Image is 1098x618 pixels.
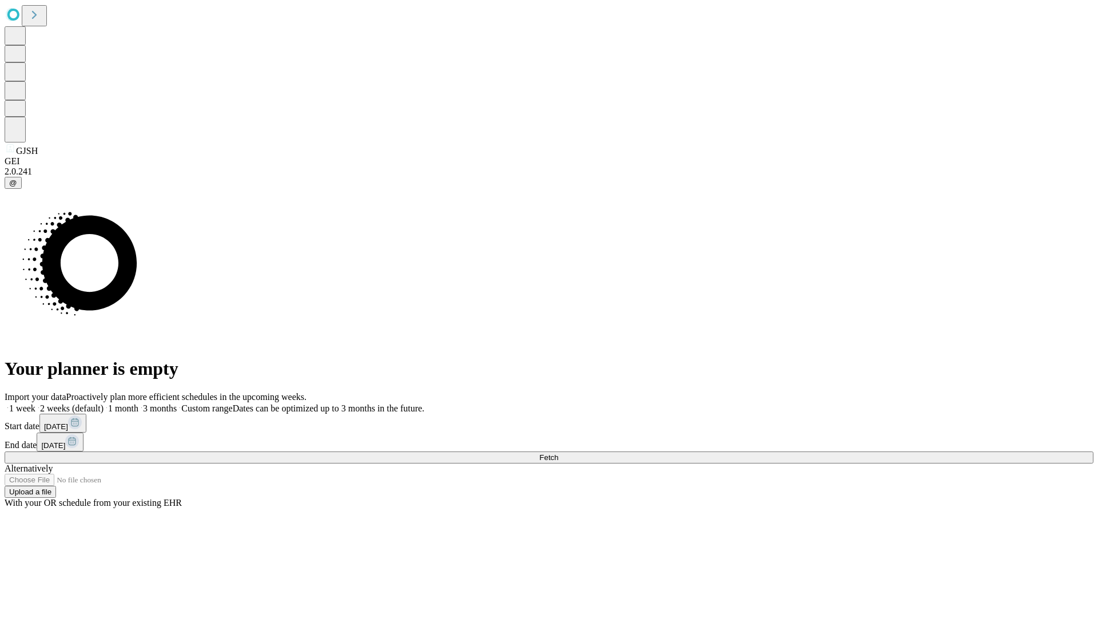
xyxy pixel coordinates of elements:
span: 3 months [143,403,177,413]
span: Custom range [181,403,232,413]
span: Proactively plan more efficient schedules in the upcoming weeks. [66,392,307,402]
span: 2 weeks (default) [40,403,104,413]
span: [DATE] [41,441,65,450]
span: @ [9,179,17,187]
span: Dates can be optimized up to 3 months in the future. [233,403,424,413]
span: GJSH [16,146,38,156]
div: 2.0.241 [5,167,1093,177]
span: Alternatively [5,463,53,473]
span: 1 week [9,403,35,413]
button: Fetch [5,451,1093,463]
button: @ [5,177,22,189]
div: End date [5,433,1093,451]
div: GEI [5,156,1093,167]
span: Fetch [539,453,558,462]
button: Upload a file [5,486,56,498]
span: 1 month [108,403,138,413]
button: [DATE] [37,433,83,451]
h1: Your planner is empty [5,358,1093,379]
button: [DATE] [39,414,86,433]
div: Start date [5,414,1093,433]
span: [DATE] [44,422,68,431]
span: Import your data [5,392,66,402]
span: With your OR schedule from your existing EHR [5,498,182,508]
